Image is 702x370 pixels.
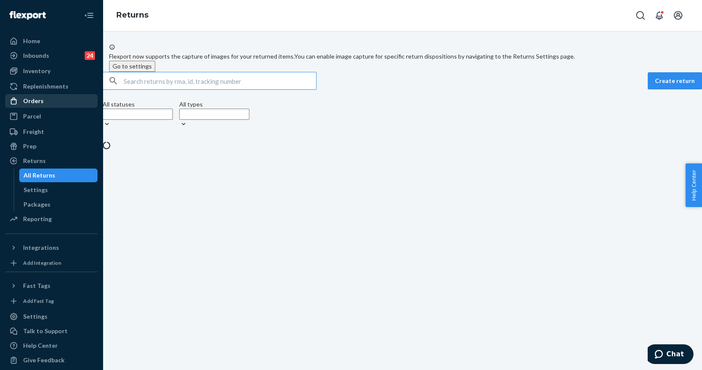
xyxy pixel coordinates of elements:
[5,49,98,62] a: Inbounds24
[5,353,98,367] button: Give Feedback
[179,109,249,120] input: All types
[5,310,98,323] a: Settings
[5,241,98,255] button: Integrations
[5,296,98,306] a: Add Fast Tag
[5,324,98,338] button: Talk to Support
[9,11,46,20] img: Flexport logo
[23,281,50,290] div: Fast Tags
[5,80,98,93] a: Replenishments
[5,125,98,139] a: Freight
[19,198,98,211] a: Packages
[648,344,693,366] iframe: Opens a widget where you can chat to one of our agents
[632,7,649,24] button: Open Search Box
[23,215,52,223] div: Reporting
[103,100,173,109] div: All statuses
[23,97,44,105] div: Orders
[23,243,59,252] div: Integrations
[5,110,98,123] a: Parcel
[23,297,54,305] div: Add Fast Tag
[651,7,668,24] button: Open notifications
[85,51,95,60] div: 24
[23,67,50,75] div: Inventory
[103,109,173,120] input: All statuses
[23,341,58,350] div: Help Center
[23,127,44,136] div: Freight
[124,72,316,89] input: Search returns by rma, id, tracking number
[23,157,46,165] div: Returns
[5,64,98,78] a: Inventory
[19,183,98,197] a: Settings
[5,94,98,108] a: Orders
[685,163,702,207] button: Help Center
[5,154,98,168] a: Returns
[23,142,36,151] div: Prep
[109,53,294,60] span: Flexport now supports the capture of images for your returned items.
[23,112,41,121] div: Parcel
[109,61,155,72] button: Go to settings
[5,258,98,268] a: Add Integration
[80,7,98,24] button: Close Navigation
[294,53,575,60] span: You can enable image capture for specific return dispositions by navigating to the Returns Settin...
[5,279,98,293] button: Fast Tags
[23,312,47,321] div: Settings
[5,212,98,226] a: Reporting
[23,356,65,364] div: Give Feedback
[5,34,98,48] a: Home
[23,82,68,91] div: Replenishments
[24,200,50,209] div: Packages
[23,37,40,45] div: Home
[23,51,49,60] div: Inbounds
[116,10,148,20] a: Returns
[24,186,48,194] div: Settings
[648,72,702,89] button: Create return
[23,259,61,266] div: Add Integration
[24,171,55,180] div: All Returns
[19,169,98,182] a: All Returns
[23,327,68,335] div: Talk to Support
[179,100,249,109] div: All types
[5,339,98,352] a: Help Center
[5,139,98,153] a: Prep
[669,7,687,24] button: Open account menu
[110,3,155,28] ol: breadcrumbs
